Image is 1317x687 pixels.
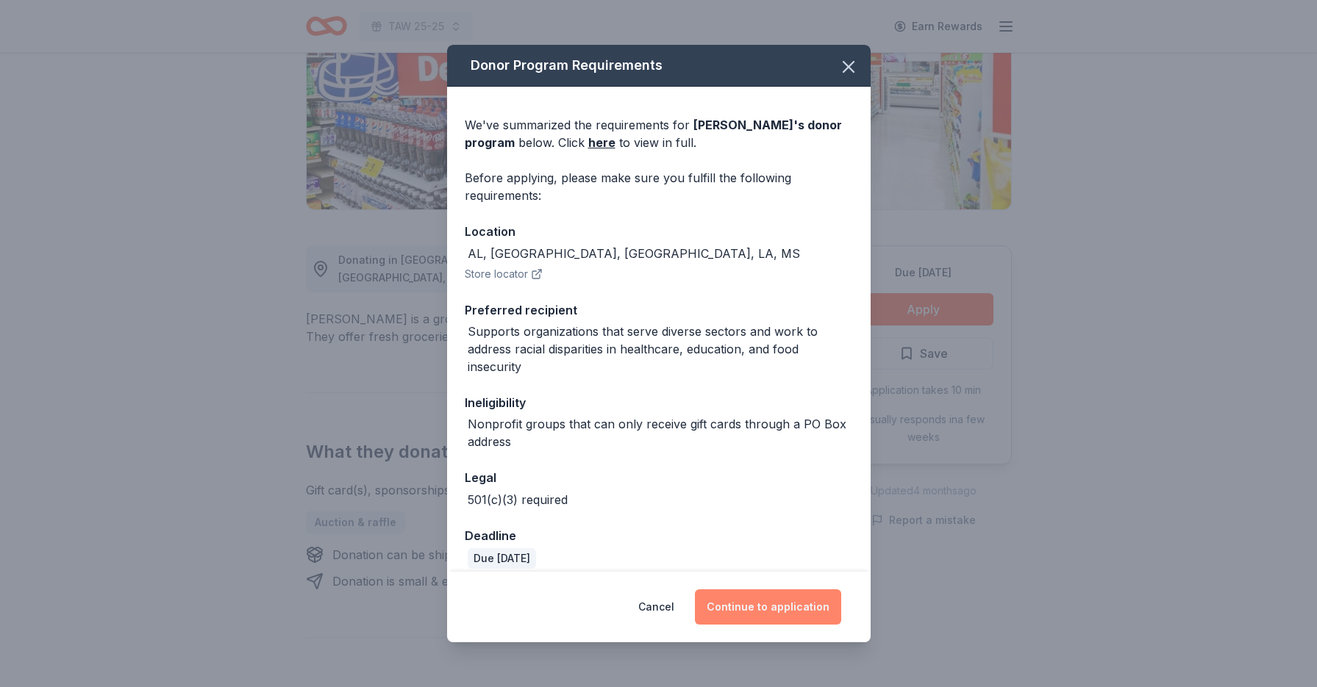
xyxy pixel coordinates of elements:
[468,245,800,262] div: AL, [GEOGRAPHIC_DATA], [GEOGRAPHIC_DATA], LA, MS
[465,301,853,320] div: Preferred recipient
[465,116,853,151] div: We've summarized the requirements for below. Click to view in full.
[588,134,615,151] a: here
[465,169,853,204] div: Before applying, please make sure you fulfill the following requirements:
[465,265,543,283] button: Store locator
[695,589,841,625] button: Continue to application
[468,323,853,375] div: Supports organizations that serve diverse sectors and work to address racial disparities in healt...
[465,468,853,487] div: Legal
[468,548,536,569] div: Due [DATE]
[447,45,871,87] div: Donor Program Requirements
[638,589,674,625] button: Cancel
[468,415,853,450] div: Nonprofit groups that can only receive gift cards through a PO Box address
[465,222,853,241] div: Location
[465,526,853,545] div: Deadline
[468,491,568,508] div: 501(c)(3) required
[465,393,853,412] div: Ineligibility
